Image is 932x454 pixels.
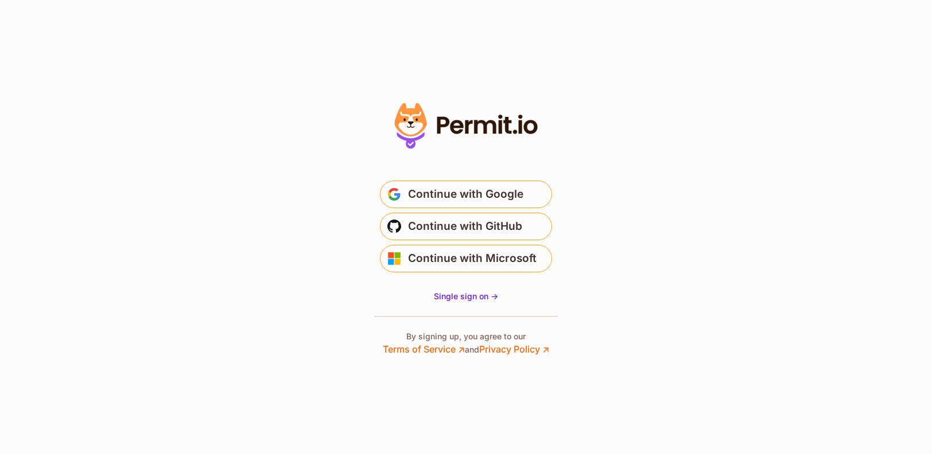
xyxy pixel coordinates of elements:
p: By signing up, you agree to our and [383,331,549,356]
span: Continue with Microsoft [408,249,537,268]
span: Continue with GitHub [408,217,522,236]
span: Continue with Google [408,185,523,203]
button: Continue with GitHub [380,213,552,240]
button: Continue with Microsoft [380,245,552,272]
span: Single sign on -> [434,291,498,301]
a: Privacy Policy ↗ [479,343,549,355]
button: Continue with Google [380,181,552,208]
a: Terms of Service ↗ [383,343,465,355]
a: Single sign on -> [434,291,498,302]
